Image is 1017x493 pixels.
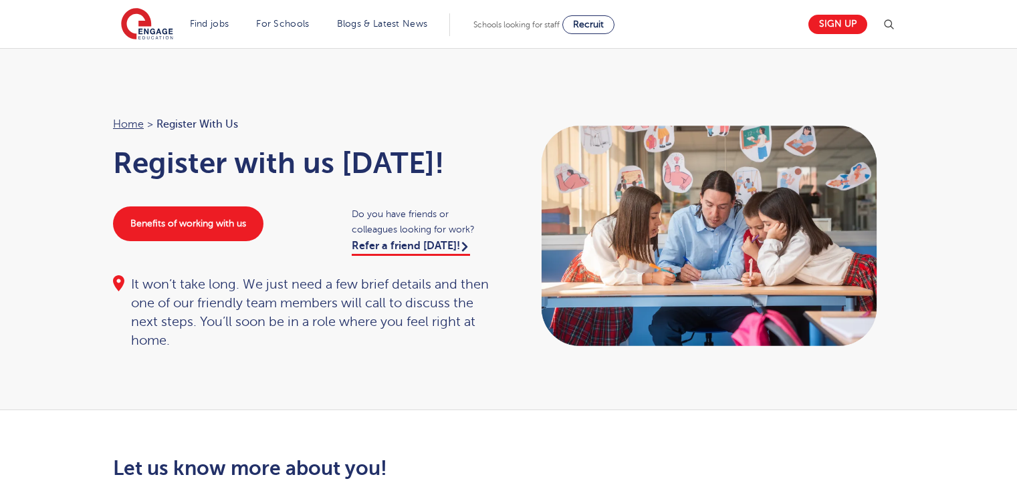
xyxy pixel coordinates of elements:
span: Recruit [573,19,604,29]
span: Do you have friends or colleagues looking for work? [352,206,495,237]
span: Register with us [156,116,238,133]
a: For Schools [256,19,309,29]
span: Schools looking for staff [473,20,560,29]
a: Sign up [808,15,867,34]
h1: Register with us [DATE]! [113,146,495,180]
div: It won’t take long. We just need a few brief details and then one of our friendly team members wi... [113,275,495,350]
a: Recruit [562,15,614,34]
img: Engage Education [121,8,173,41]
a: Home [113,118,144,130]
a: Find jobs [190,19,229,29]
nav: breadcrumb [113,116,495,133]
h2: Let us know more about you! [113,457,634,480]
span: > [147,118,153,130]
a: Refer a friend [DATE]! [352,240,470,256]
a: Blogs & Latest News [337,19,428,29]
a: Benefits of working with us [113,206,263,241]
